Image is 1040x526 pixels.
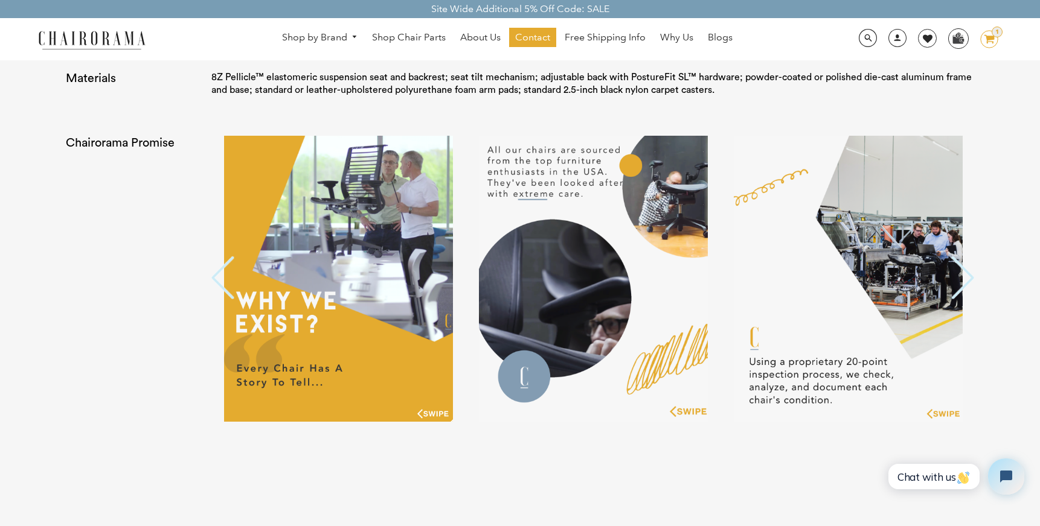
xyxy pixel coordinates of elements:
[565,31,646,44] span: Free Shipping Info
[971,30,998,48] a: 1
[211,256,236,301] button: Previous
[559,28,652,47] a: Free Shipping Info
[734,136,963,422] img: 3.PNG
[204,28,812,50] nav: DesktopNavigation
[509,28,556,47] a: Contact
[66,136,211,150] h2: Chairorama Promise
[515,31,550,44] span: Contact
[702,28,739,47] a: Blogs
[31,29,152,50] img: chairorama
[276,28,364,47] a: Shop by Brand
[654,28,699,47] a: Why Us
[992,27,1003,37] div: 1
[460,31,501,44] span: About Us
[949,29,968,47] img: WhatsApp_Image_2024-07-12_at_16.23.01.webp
[211,71,975,97] p: 8Z Pellicle™ elastomeric suspension seat and backrest; seat tilt mechanism; adjustable back with ...
[875,448,1035,505] iframe: Tidio Chat
[950,256,974,301] button: Next
[454,28,507,47] a: About Us
[660,31,693,44] span: Why Us
[479,136,708,422] img: 2.PNG
[366,28,452,47] a: Shop Chair Parts
[708,31,733,44] span: Blogs
[372,31,446,44] span: Shop Chair Parts
[66,71,211,86] h2: Materials
[224,136,454,422] img: 1_5dbd2166-7690-4524-aa19-ca9dcd6c7b1b.PNG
